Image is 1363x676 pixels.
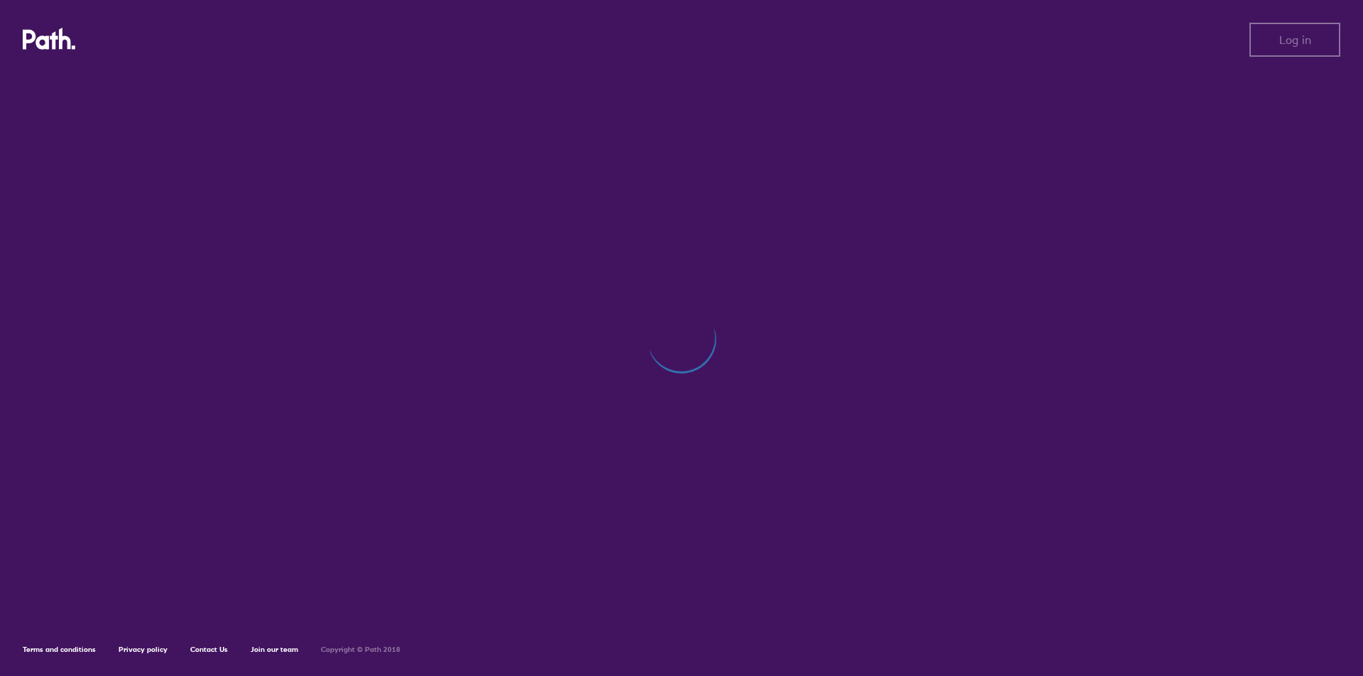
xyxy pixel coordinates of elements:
[321,645,400,654] h6: Copyright © Path 2018
[190,645,228,654] a: Contact Us
[1249,23,1340,57] button: Log in
[23,645,96,654] a: Terms and conditions
[119,645,168,654] a: Privacy policy
[251,645,298,654] a: Join our team
[1279,33,1311,46] span: Log in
